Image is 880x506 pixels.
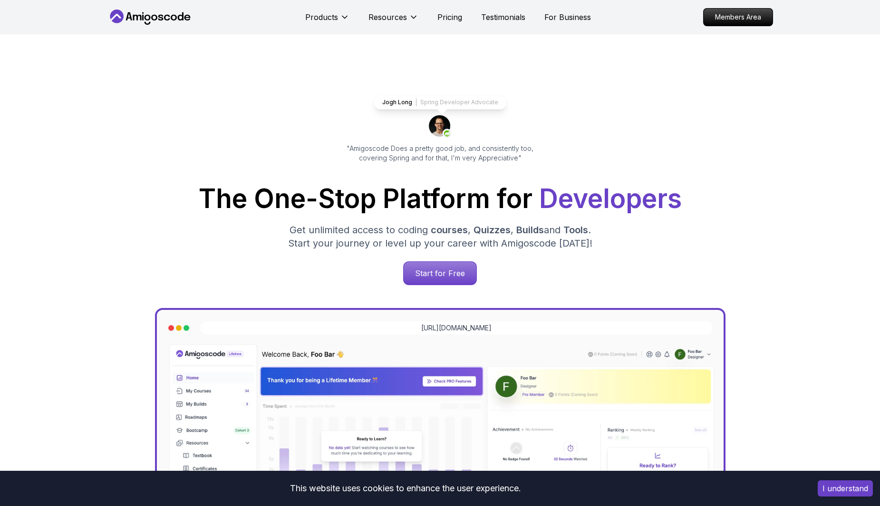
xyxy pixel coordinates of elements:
[115,186,765,212] h1: The One-Stop Platform for
[544,11,591,23] a: For Business
[368,11,407,23] p: Resources
[280,223,600,250] p: Get unlimited access to coding , , and . Start your journey or level up your career with Amigosco...
[481,11,525,23] a: Testimonials
[704,9,773,26] p: Members Area
[305,11,349,30] button: Products
[421,323,492,333] a: [URL][DOMAIN_NAME]
[516,224,544,236] span: Builds
[305,11,338,23] p: Products
[703,8,773,26] a: Members Area
[368,11,418,30] button: Resources
[382,99,412,106] p: Jogh Long
[404,262,476,285] p: Start for Free
[437,11,462,23] a: Pricing
[7,478,803,499] div: This website uses cookies to enhance the user experience.
[474,224,511,236] span: Quizzes
[429,115,452,138] img: josh long
[431,224,468,236] span: courses
[818,480,873,496] button: Accept cookies
[403,261,477,285] a: Start for Free
[539,183,682,214] span: Developers
[563,224,588,236] span: Tools
[334,144,547,163] p: "Amigoscode Does a pretty good job, and consistently too, covering Spring and for that, I'm very ...
[420,99,498,106] p: Spring Developer Advocate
